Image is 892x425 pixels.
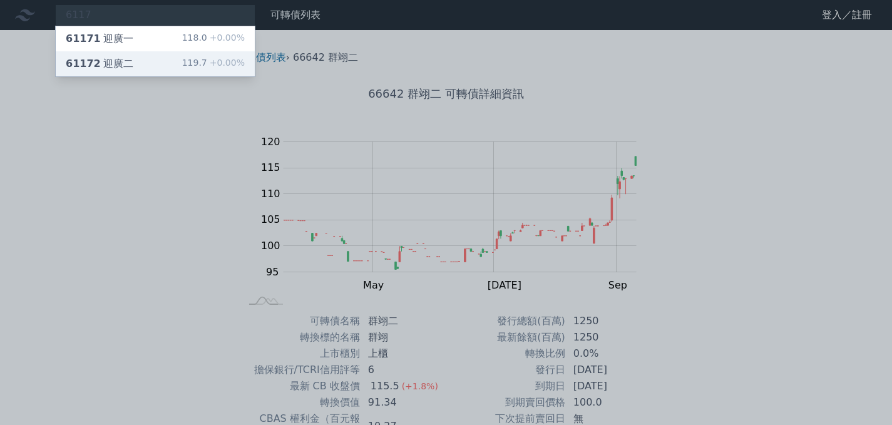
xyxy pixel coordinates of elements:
span: +0.00% [207,33,245,43]
div: 118.0 [182,31,245,46]
span: 61171 [66,33,101,44]
span: +0.00% [207,58,245,68]
span: 61172 [66,58,101,69]
div: 迎廣一 [66,31,133,46]
a: 61172迎廣二 119.7+0.00% [56,51,255,76]
div: 迎廣二 [66,56,133,71]
div: 119.7 [182,56,245,71]
a: 61171迎廣一 118.0+0.00% [56,26,255,51]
